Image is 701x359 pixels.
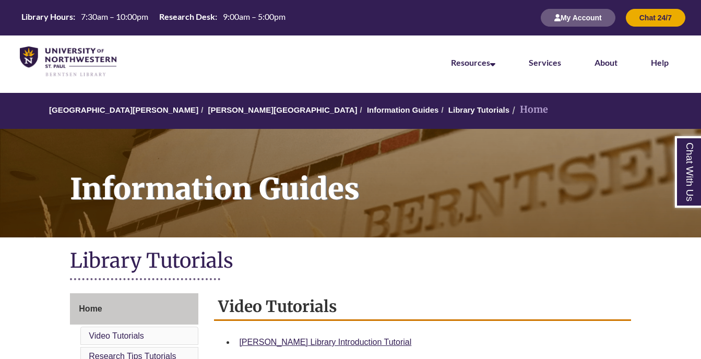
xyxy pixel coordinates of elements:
[626,9,685,27] button: Chat 24/7
[89,331,144,340] a: Video Tutorials
[367,105,439,114] a: Information Guides
[214,293,631,321] h2: Video Tutorials
[81,11,148,21] span: 7:30am – 10:00pm
[626,13,685,22] a: Chat 24/7
[239,338,411,346] a: [PERSON_NAME] Library Introduction Tutorial
[509,102,548,117] li: Home
[70,293,198,325] a: Home
[208,105,357,114] a: [PERSON_NAME][GEOGRAPHIC_DATA]
[17,11,290,25] a: Hours Today
[223,11,286,21] span: 9:00am – 5:00pm
[58,129,701,224] h1: Information Guides
[79,304,102,313] span: Home
[529,57,561,67] a: Services
[49,105,198,114] a: [GEOGRAPHIC_DATA][PERSON_NAME]
[451,57,495,67] a: Resources
[70,248,631,276] h1: Library Tutorials
[595,57,617,67] a: About
[448,105,509,114] a: Library Tutorials
[541,9,615,27] button: My Account
[651,57,669,67] a: Help
[541,13,615,22] a: My Account
[155,11,219,22] th: Research Desk:
[17,11,290,24] table: Hours Today
[20,46,116,77] img: UNWSP Library Logo
[17,11,77,22] th: Library Hours:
